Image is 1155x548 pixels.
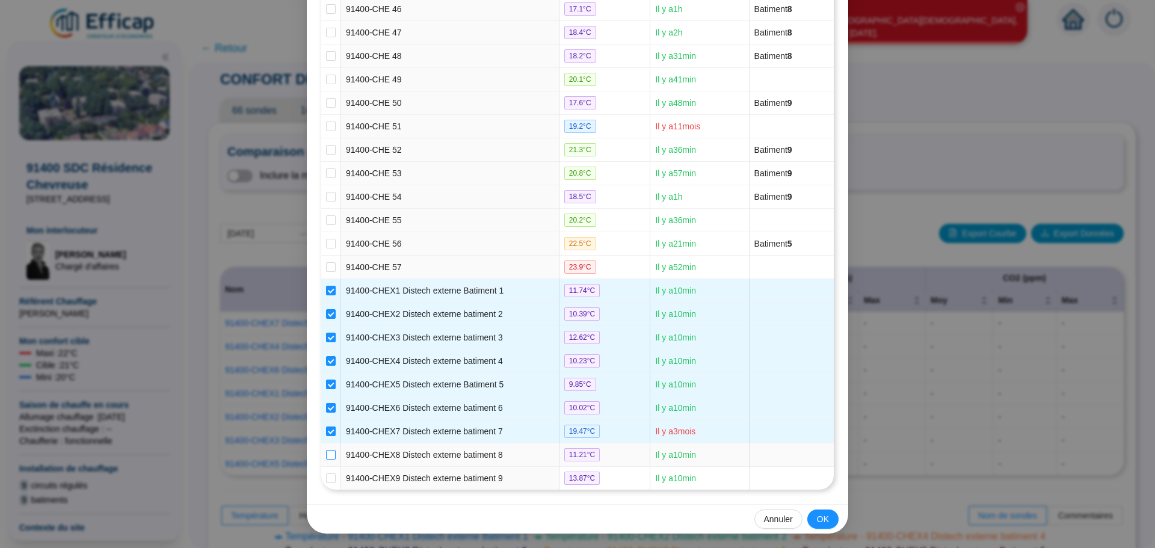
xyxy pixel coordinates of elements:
span: 19.47 °C [564,425,600,438]
span: 11.21 °C [564,448,600,461]
span: 17.1 °C [564,2,596,16]
span: 20.8 °C [564,167,596,180]
span: Il y a 48 min [655,98,696,108]
span: 18.2 °C [564,49,596,63]
span: 10.23 °C [564,354,600,368]
td: 91400-CHE 55 [341,209,559,232]
td: 91400-CHEX1 Distech externe Batiment 1 [341,279,559,303]
span: 8 [787,28,792,37]
span: Il y a 10 min [655,286,696,295]
span: 10.39 °C [564,307,600,321]
td: 91400-CHEX2 Distech externe batiment 2 [341,303,559,326]
span: Il y a 10 min [655,309,696,319]
span: OK [817,513,829,526]
span: 9 [787,168,792,178]
td: 91400-CHE 49 [341,68,559,91]
span: 21.3 °C [564,143,596,156]
span: Il y a 41 min [655,75,696,84]
span: 9 [787,98,792,108]
span: Il y a 36 min [655,145,696,155]
span: Il y a 10 min [655,380,696,389]
td: 91400-CHE 48 [341,45,559,68]
span: Il y a 3 mois [655,426,695,436]
td: 91400-CHEX6 Distech externe batiment 6 [341,396,559,420]
span: Il y a 57 min [655,168,696,178]
span: Batiment [754,4,792,14]
span: 8 [787,4,792,14]
span: 22.5 °C [564,237,596,250]
td: 91400-CHEX3 Distech externe batiment 3 [341,326,559,349]
span: Il y a 10 min [655,356,696,366]
td: 91400-CHE 47 [341,21,559,45]
td: 91400-CHE 56 [341,232,559,256]
td: 91400-CHE 50 [341,91,559,115]
span: Batiment [754,98,792,108]
span: Batiment [754,168,792,178]
span: 13.87 °C [564,472,600,485]
span: 9.85 °C [564,378,596,391]
span: Il y a 1 h [655,192,682,202]
span: Il y a 10 min [655,450,696,460]
td: 91400-CHE 53 [341,162,559,185]
span: Il y a 21 min [655,239,696,248]
td: 91400-CHEX4 Distech externe batiment 4 [341,349,559,373]
span: 9 [787,192,792,202]
td: 91400-CHE 52 [341,138,559,162]
span: 19.2 °C [564,120,596,133]
td: 91400-CHEX8 Distech externe batiment 8 [341,443,559,467]
span: 23.9 °C [564,260,596,274]
span: Annuler [764,513,793,526]
span: 11.74 °C [564,284,600,297]
span: 18.5 °C [564,190,596,203]
span: Il y a 10 min [655,333,696,342]
span: 17.6 °C [564,96,596,109]
span: Il y a 31 min [655,51,696,61]
span: 20.2 °C [564,214,596,227]
span: Batiment [754,192,792,202]
td: 91400-CHE 54 [341,185,559,209]
span: Il y a 1 h [655,4,682,14]
span: 5 [787,239,792,248]
span: Il y a 10 min [655,473,696,483]
button: Annuler [754,510,802,529]
span: Il y a 36 min [655,215,696,225]
span: 10.02 °C [564,401,600,414]
span: 20.1 °C [564,73,596,86]
td: 91400-CHEX9 Distech externe batiment 9 [341,467,559,490]
td: 91400-CHE 57 [341,256,559,279]
td: 91400-CHE 51 [341,115,559,138]
span: Il y a 2 h [655,28,682,37]
span: Il y a 10 min [655,403,696,413]
span: Batiment [754,51,792,61]
td: 91400-CHEX5 Distech externe Batiment 5 [341,373,559,396]
span: Batiment [754,145,792,155]
span: Batiment [754,28,792,37]
span: 8 [787,51,792,61]
button: OK [807,510,839,529]
span: 9 [787,145,792,155]
span: Il y a 52 min [655,262,696,272]
span: 18.4 °C [564,26,596,39]
span: 12.62 °C [564,331,600,344]
span: Il y a 11 mois [655,122,700,131]
span: Batiment [754,239,792,248]
td: 91400-CHEX7 Distech externe batiment 7 [341,420,559,443]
